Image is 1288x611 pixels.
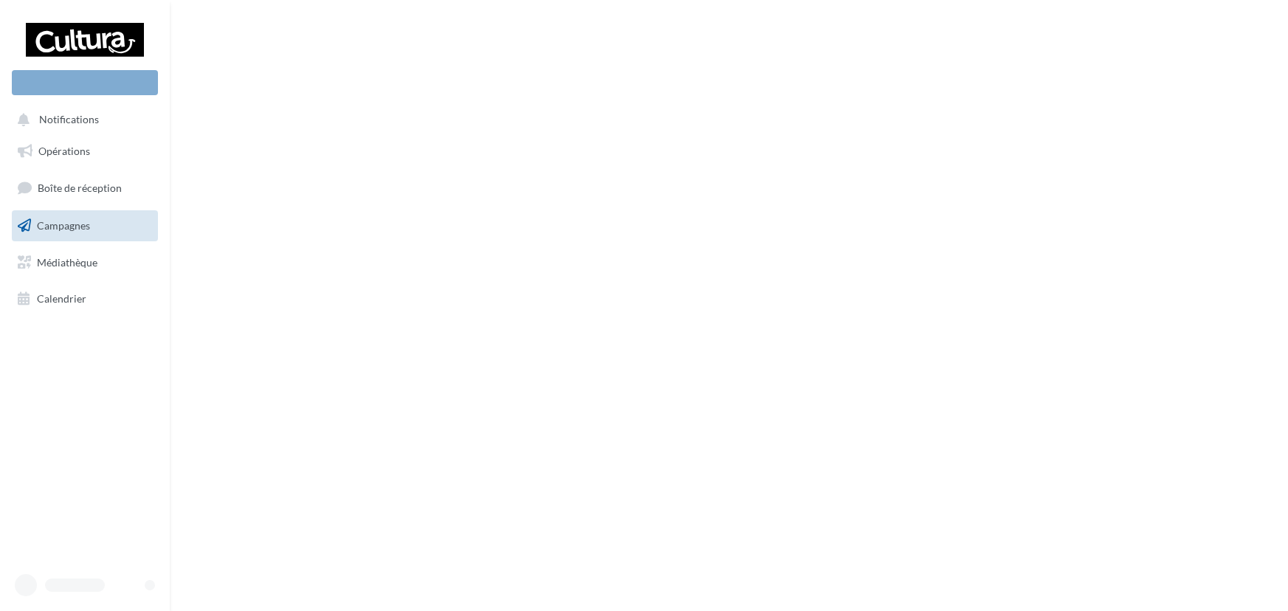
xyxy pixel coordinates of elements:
[38,182,122,194] span: Boîte de réception
[37,255,97,268] span: Médiathèque
[9,247,161,278] a: Médiathèque
[12,70,158,95] div: Nouvelle campagne
[9,136,161,167] a: Opérations
[37,292,86,305] span: Calendrier
[9,172,161,204] a: Boîte de réception
[37,219,90,232] span: Campagnes
[9,283,161,314] a: Calendrier
[38,145,90,157] span: Opérations
[9,210,161,241] a: Campagnes
[39,114,99,126] span: Notifications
